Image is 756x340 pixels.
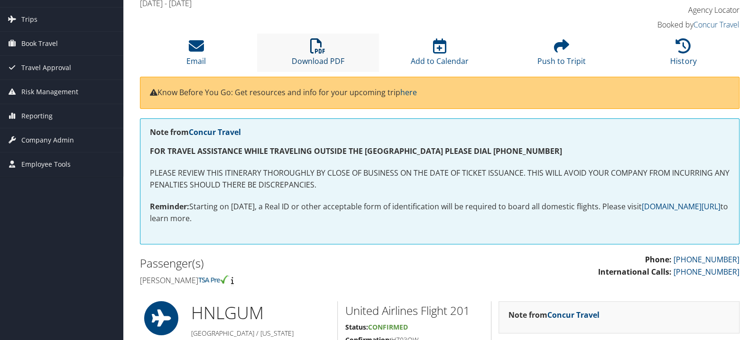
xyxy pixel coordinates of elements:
[368,322,407,331] span: Confirmed
[21,80,78,104] span: Risk Management
[673,254,739,265] a: [PHONE_NUMBER]
[191,301,331,325] h1: HNL GUM
[198,275,229,284] img: tsa-precheck.png
[150,127,241,137] strong: Note from
[598,267,672,277] strong: International Calls:
[292,44,344,66] a: Download PDF
[150,146,562,156] strong: FOR TRAVEL ASSISTANCE WHILE TRAVELING OUTSIDE THE [GEOGRAPHIC_DATA] PLEASE DIAL [PHONE_NUMBER]
[411,44,469,66] a: Add to Calendar
[600,19,740,30] h4: Booked by
[673,267,739,277] a: [PHONE_NUMBER]
[670,44,696,66] a: History
[21,104,53,128] span: Reporting
[547,310,599,320] a: Concur Travel
[21,152,71,176] span: Employee Tools
[21,32,58,55] span: Book Travel
[345,322,368,331] strong: Status:
[400,87,417,98] a: here
[21,128,74,152] span: Company Admin
[21,56,71,80] span: Travel Approval
[150,201,189,212] strong: Reminder:
[537,44,586,66] a: Push to Tripit
[693,19,739,30] a: Concur Travel
[150,87,729,99] p: Know Before You Go: Get resources and info for your upcoming trip
[140,275,433,286] h4: [PERSON_NAME]
[189,127,241,137] a: Concur Travel
[150,201,729,225] p: Starting on [DATE], a Real ID or other acceptable form of identification will be required to boar...
[186,44,206,66] a: Email
[642,201,720,212] a: [DOMAIN_NAME][URL]
[645,254,672,265] strong: Phone:
[191,329,331,338] h5: [GEOGRAPHIC_DATA] / [US_STATE]
[508,310,599,320] strong: Note from
[21,8,37,31] span: Trips
[140,255,433,271] h2: Passenger(s)
[150,167,729,191] p: PLEASE REVIEW THIS ITINERARY THOROUGHLY BY CLOSE OF BUSINESS ON THE DATE OF TICKET ISSUANCE. THIS...
[345,303,484,319] h2: United Airlines Flight 201
[600,5,740,15] h4: Agency Locator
